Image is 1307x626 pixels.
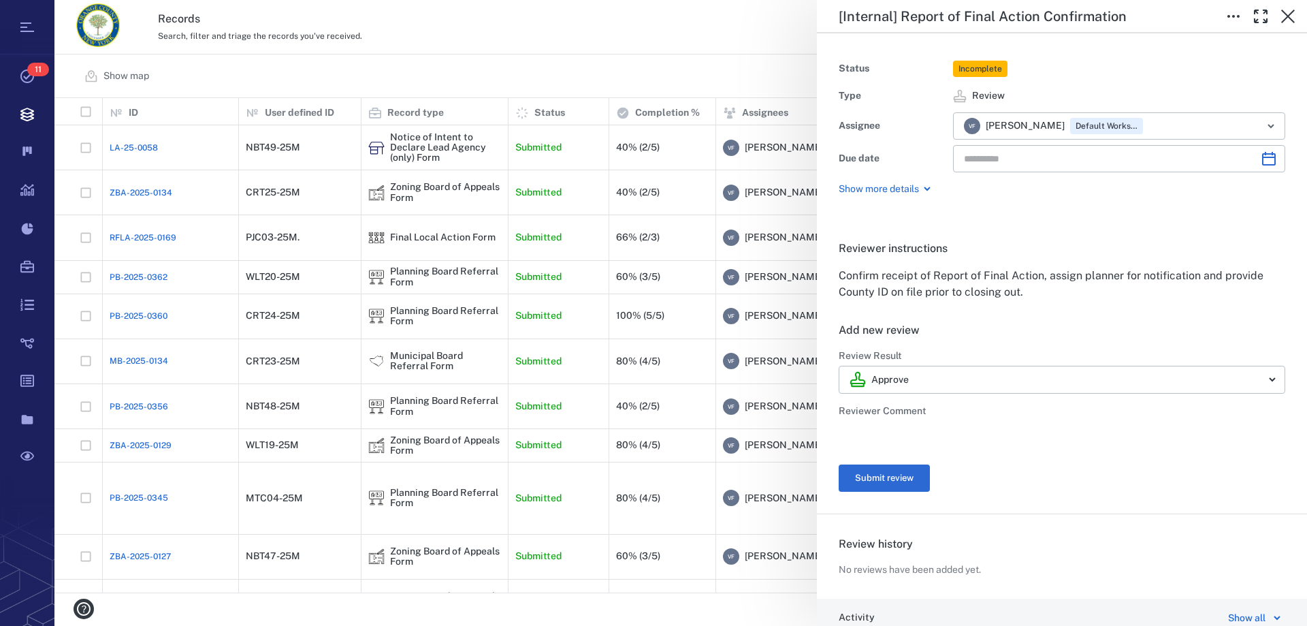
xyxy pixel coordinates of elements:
[839,322,1285,339] h6: Add new review
[839,536,1285,552] h6: Review history
[839,87,948,106] div: Type
[839,465,930,492] button: Submit review
[839,268,1285,300] p: Confirm receipt of Report of Final Action, assign planner for notification and provide County ID ...
[1261,116,1280,136] button: Open
[839,611,875,625] h6: Activity
[839,149,948,168] div: Due date
[964,118,980,134] div: V F
[1220,3,1247,30] button: Toggle to Edit Boxes
[1073,121,1140,132] span: Default Workspace
[972,89,1005,103] span: Review
[839,405,1285,418] h6: Reviewer Comment
[839,59,948,78] div: Status
[839,116,948,136] div: Assignee
[839,349,1285,363] h6: Review Result
[986,119,1065,133] span: [PERSON_NAME]
[1228,610,1265,626] div: Show all
[871,373,909,387] p: Approve
[839,240,1285,257] h6: Reviewer instructions
[1247,3,1274,30] button: Toggle Fullscreen
[27,63,49,76] span: 11
[839,183,919,196] p: Show more details
[1274,3,1302,30] button: Close
[839,8,1127,25] h5: [Internal] Report of Final Action Confirmation
[1255,145,1282,172] button: Choose date, selected date is Oct 7, 2025
[839,563,981,577] p: No reviews have been added yet.
[956,63,1005,75] span: Incomplete
[31,10,59,22] span: Help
